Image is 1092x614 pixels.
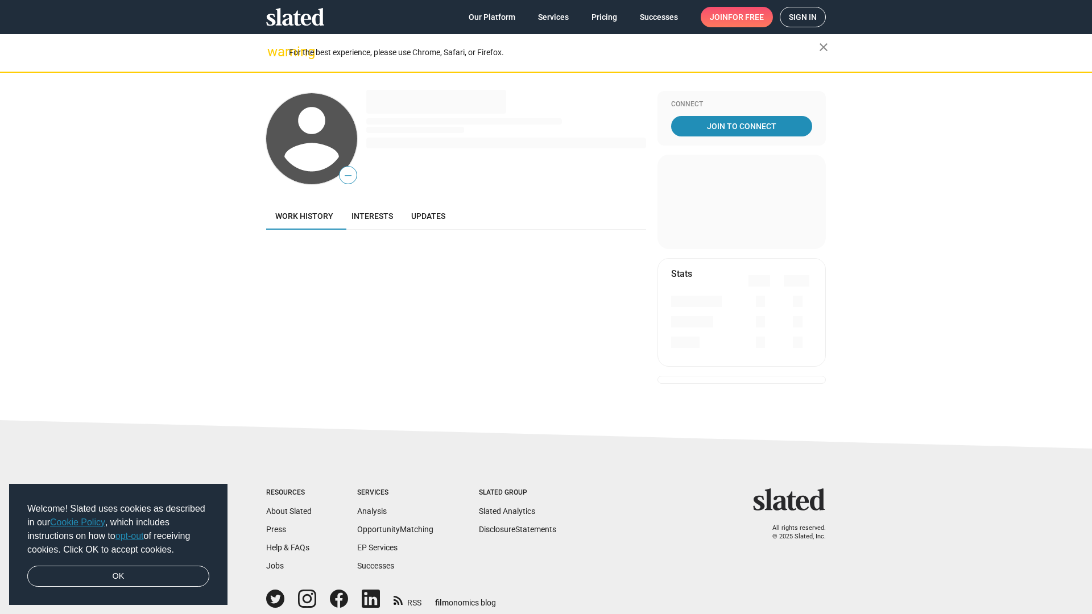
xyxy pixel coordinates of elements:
[50,517,105,527] a: Cookie Policy
[357,488,433,497] div: Services
[357,543,398,552] a: EP Services
[479,507,535,516] a: Slated Analytics
[357,525,433,534] a: OpportunityMatching
[631,7,687,27] a: Successes
[671,100,812,109] div: Connect
[266,525,286,534] a: Press
[728,7,764,27] span: for free
[582,7,626,27] a: Pricing
[789,7,817,27] span: Sign in
[357,561,394,570] a: Successes
[469,7,515,27] span: Our Platform
[529,7,578,27] a: Services
[591,7,617,27] span: Pricing
[411,211,445,221] span: Updates
[267,45,281,59] mat-icon: warning
[671,268,692,280] mat-card-title: Stats
[275,211,333,221] span: Work history
[394,591,421,608] a: RSS
[479,488,556,497] div: Slated Group
[435,598,449,607] span: film
[402,202,454,230] a: Updates
[27,566,209,587] a: dismiss cookie message
[671,116,812,136] a: Join To Connect
[266,202,342,230] a: Work history
[479,525,556,534] a: DisclosureStatements
[115,531,144,541] a: opt-out
[266,561,284,570] a: Jobs
[460,7,524,27] a: Our Platform
[357,507,387,516] a: Analysis
[710,7,764,27] span: Join
[673,116,810,136] span: Join To Connect
[9,484,227,605] div: cookieconsent
[780,7,826,27] a: Sign in
[351,211,393,221] span: Interests
[289,45,819,60] div: For the best experience, please use Chrome, Safari, or Firefox.
[266,488,312,497] div: Resources
[538,7,569,27] span: Services
[435,588,496,608] a: filmonomics blog
[340,168,357,183] span: —
[760,524,826,541] p: All rights reserved. © 2025 Slated, Inc.
[342,202,402,230] a: Interests
[640,7,678,27] span: Successes
[701,7,773,27] a: Joinfor free
[266,543,309,552] a: Help & FAQs
[266,507,312,516] a: About Slated
[27,502,209,557] span: Welcome! Slated uses cookies as described in our , which includes instructions on how to of recei...
[817,40,830,54] mat-icon: close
